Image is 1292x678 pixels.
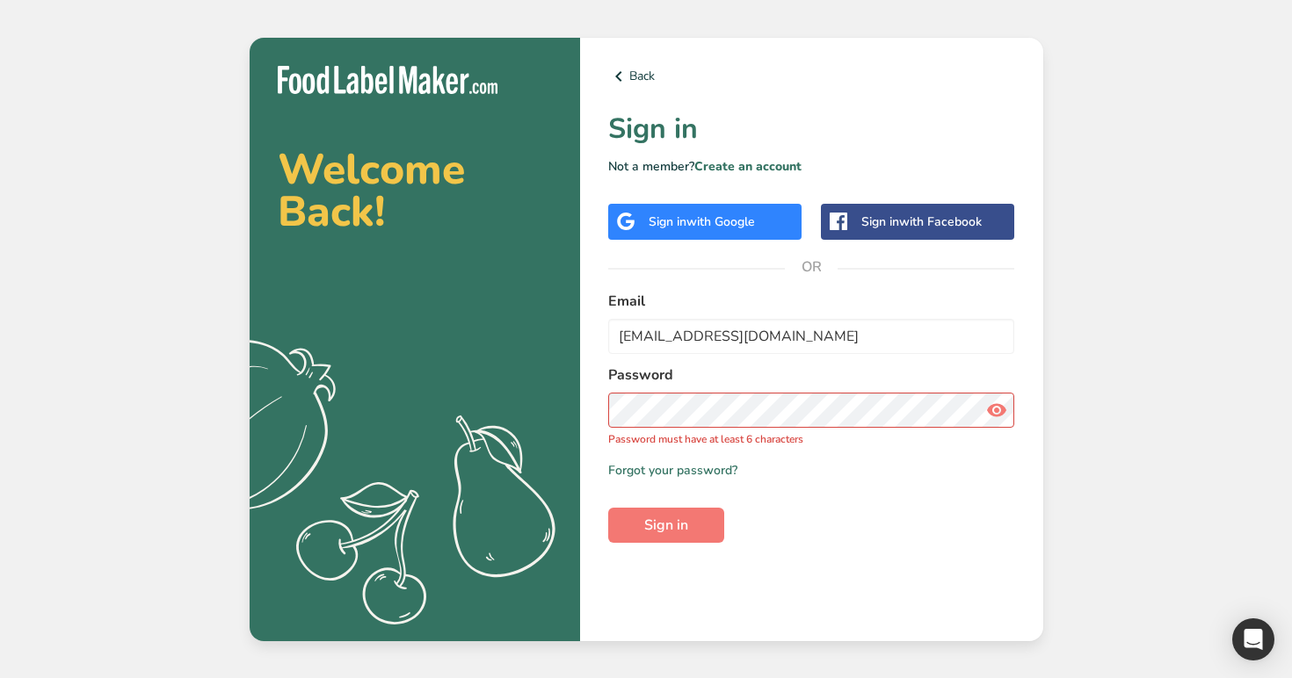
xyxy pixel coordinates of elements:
[899,213,982,230] span: with Facebook
[608,66,1015,87] a: Back
[608,157,1015,176] p: Not a member?
[1232,618,1274,660] div: Open Intercom Messenger
[608,461,737,480] a: Forgot your password?
[608,431,1015,447] p: Password must have at least 6 characters
[278,148,552,233] h2: Welcome Back!
[608,291,1015,312] label: Email
[686,213,755,230] span: with Google
[861,213,982,231] div: Sign in
[278,66,497,95] img: Food Label Maker
[785,241,838,293] span: OR
[608,319,1015,354] input: Enter Your Email
[649,213,755,231] div: Sign in
[608,108,1015,150] h1: Sign in
[608,364,1015,386] label: Password
[694,158,802,175] a: Create an account
[644,515,688,536] span: Sign in
[608,508,724,543] button: Sign in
